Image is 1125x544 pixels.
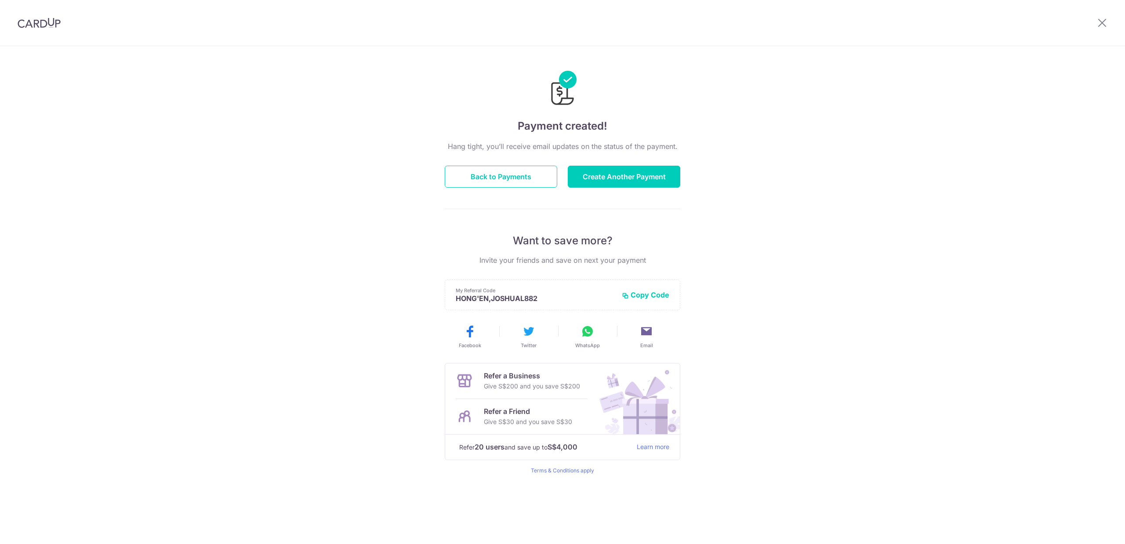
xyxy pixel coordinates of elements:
[591,363,680,434] img: Refer
[622,290,669,299] button: Copy Code
[445,234,680,248] p: Want to save more?
[445,118,680,134] h4: Payment created!
[621,324,672,349] button: Email
[456,294,615,303] p: HONG'EN,JOSHUAL882
[521,342,537,349] span: Twitter
[484,417,572,427] p: Give S$30 and you save S$30
[568,166,680,188] button: Create Another Payment
[459,442,630,453] p: Refer and save up to
[484,406,572,417] p: Refer a Friend
[531,467,594,474] a: Terms & Conditions apply
[445,141,680,152] p: Hang tight, you’ll receive email updates on the status of the payment.
[444,324,496,349] button: Facebook
[456,287,615,294] p: My Referral Code
[562,324,613,349] button: WhatsApp
[445,166,557,188] button: Back to Payments
[18,18,61,28] img: CardUp
[503,324,555,349] button: Twitter
[445,255,680,265] p: Invite your friends and save on next your payment
[459,342,481,349] span: Facebook
[640,342,653,349] span: Email
[575,342,600,349] span: WhatsApp
[637,442,669,453] a: Learn more
[548,71,577,108] img: Payments
[475,442,504,452] strong: 20 users
[484,381,580,392] p: Give S$200 and you save S$200
[548,442,577,452] strong: S$4,000
[484,370,580,381] p: Refer a Business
